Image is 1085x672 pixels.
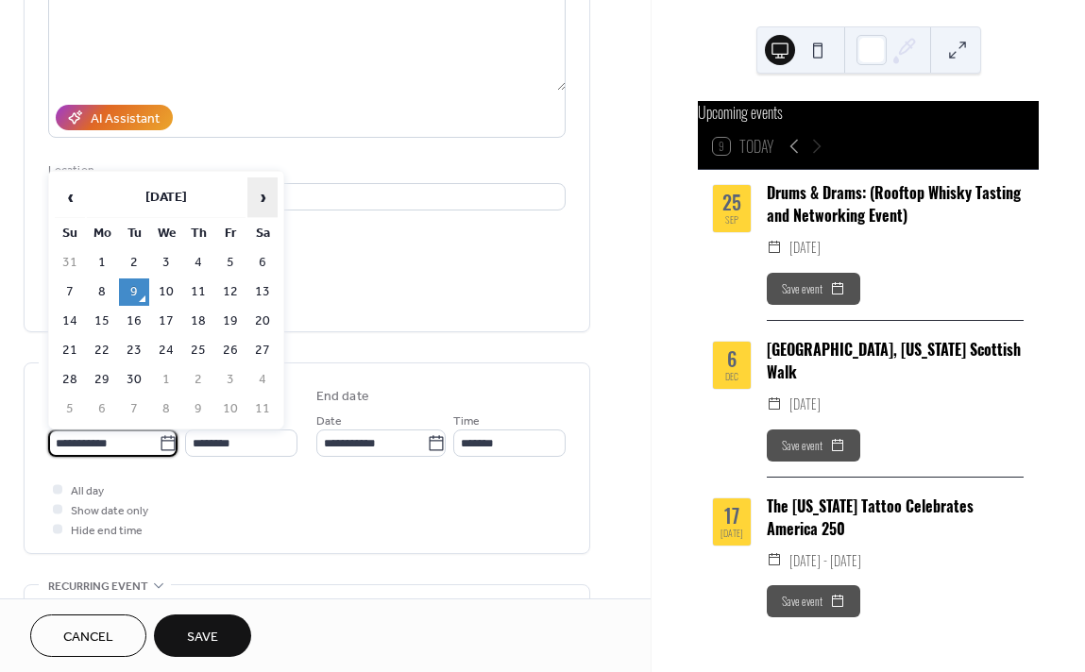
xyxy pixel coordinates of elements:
td: 11 [183,278,213,306]
td: 4 [183,249,213,277]
td: 10 [215,395,246,423]
th: [DATE] [87,177,246,218]
td: 12 [215,278,246,306]
button: Cancel [30,614,146,657]
td: 2 [183,366,213,394]
span: [DATE] [789,236,821,259]
td: 4 [247,366,278,394]
span: All day [71,481,104,501]
td: 25 [183,337,213,364]
div: 25 [722,193,741,211]
td: 5 [55,395,85,423]
div: 6 [727,349,737,368]
td: 19 [215,308,246,335]
td: 23 [119,337,149,364]
td: 20 [247,308,278,335]
td: 15 [87,308,117,335]
button: Save event [767,585,860,617]
td: 11 [247,395,278,423]
span: Time [453,412,480,431]
td: 27 [247,337,278,364]
th: Tu [119,220,149,247]
td: 14 [55,308,85,335]
td: 1 [87,249,117,277]
span: Date [316,412,342,431]
th: Fr [215,220,246,247]
div: [DATE] [721,529,743,538]
td: 24 [151,337,181,364]
button: AI Assistant [56,105,173,130]
span: Save [187,628,218,647]
div: Location [48,160,562,180]
td: 13 [247,278,278,306]
button: Save [154,614,251,657]
td: 6 [247,249,278,277]
span: Cancel [63,628,113,647]
td: 5 [215,249,246,277]
td: 18 [183,308,213,335]
td: 2 [119,249,149,277]
td: 9 [183,395,213,423]
span: Show date only [71,501,148,521]
td: 10 [151,278,181,306]
td: 30 [119,366,149,394]
span: Hide end time [71,521,143,541]
div: Upcoming events [698,101,1039,124]
td: 31 [55,249,85,277]
div: End date [316,387,369,407]
div: ​ [767,236,782,259]
button: Save event [767,429,860,462]
td: 28 [55,366,85,394]
td: 8 [87,278,117,306]
div: The [US_STATE] Tattoo Celebrates America 250 [767,495,1024,540]
td: 16 [119,308,149,335]
span: › [248,178,277,216]
span: Recurring event [48,577,148,596]
div: ​ [767,393,782,415]
td: 6 [87,395,117,423]
div: [GEOGRAPHIC_DATA], [US_STATE] Scottish Walk [767,338,1024,383]
td: 9 [119,278,149,306]
button: Save event [767,273,860,305]
th: Sa [247,220,278,247]
th: Mo [87,220,117,247]
th: We [151,220,181,247]
span: ‹ [56,178,84,216]
td: 26 [215,337,246,364]
th: Th [183,220,213,247]
td: 29 [87,366,117,394]
td: 8 [151,395,181,423]
td: 3 [151,249,181,277]
td: 7 [119,395,149,423]
td: 21 [55,337,85,364]
div: ​ [767,549,782,572]
div: 17 [724,506,739,525]
span: [DATE] - [DATE] [789,549,861,572]
td: 7 [55,278,85,306]
div: Drums & Drams: (Rooftop Whisky Tasting and Networking Event) [767,181,1024,227]
td: 17 [151,308,181,335]
span: [DATE] [789,393,821,415]
div: Dec [725,372,738,381]
div: Sep [725,215,738,225]
td: 22 [87,337,117,364]
th: Su [55,220,85,247]
td: 1 [151,366,181,394]
div: AI Assistant [91,109,160,129]
td: 3 [215,366,246,394]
